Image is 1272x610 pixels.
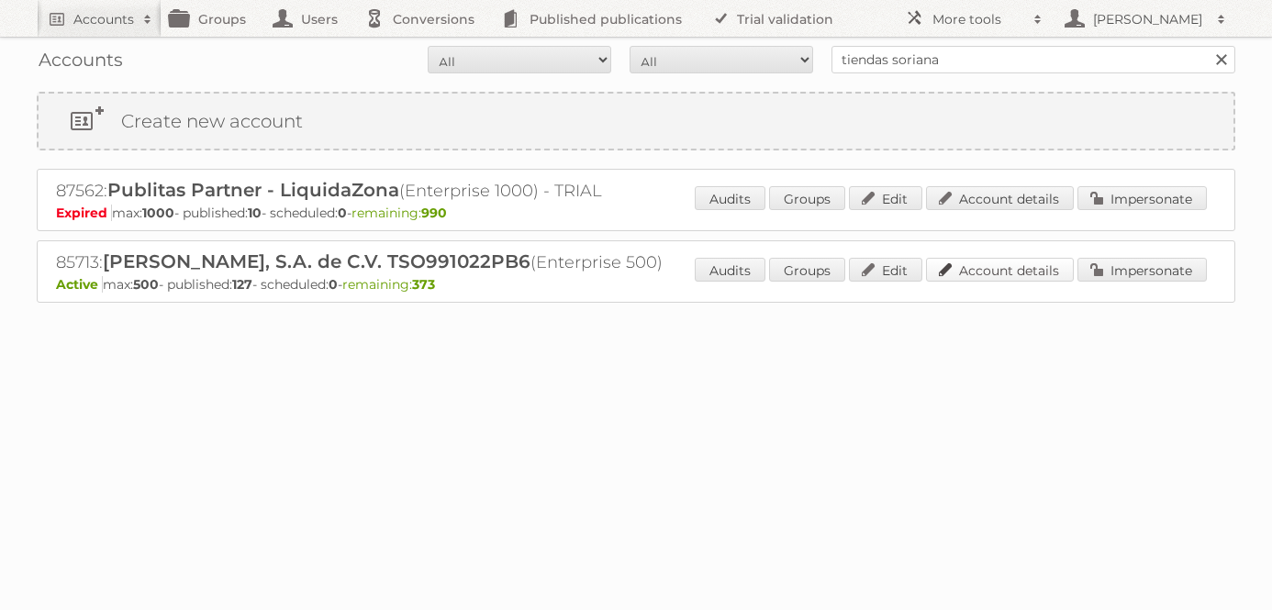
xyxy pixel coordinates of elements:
span: Expired [56,205,112,221]
h2: More tools [932,10,1024,28]
a: Groups [769,186,845,210]
span: remaining: [342,276,435,293]
a: Impersonate [1077,258,1207,282]
span: Active [56,276,103,293]
strong: 0 [329,276,338,293]
h2: Accounts [73,10,134,28]
a: Account details [926,186,1074,210]
p: max: - published: - scheduled: - [56,276,1216,293]
strong: 500 [133,276,159,293]
a: Impersonate [1077,186,1207,210]
strong: 373 [412,276,435,293]
strong: 127 [232,276,252,293]
p: max: - published: - scheduled: - [56,205,1216,221]
a: Create new account [39,94,1233,149]
span: remaining: [351,205,447,221]
a: Audits [695,186,765,210]
strong: 1000 [142,205,174,221]
strong: 0 [338,205,347,221]
span: [PERSON_NAME], S.A. de C.V. TSO991022PB6 [103,250,530,272]
a: Edit [849,258,922,282]
h2: 87562: (Enterprise 1000) - TRIAL [56,179,698,203]
span: Publitas Partner - LiquidaZona [107,179,399,201]
strong: 10 [248,205,262,221]
h2: [PERSON_NAME] [1088,10,1208,28]
a: Edit [849,186,922,210]
h2: 85713: (Enterprise 500) [56,250,698,274]
a: Groups [769,258,845,282]
a: Audits [695,258,765,282]
a: Account details [926,258,1074,282]
strong: 990 [421,205,447,221]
